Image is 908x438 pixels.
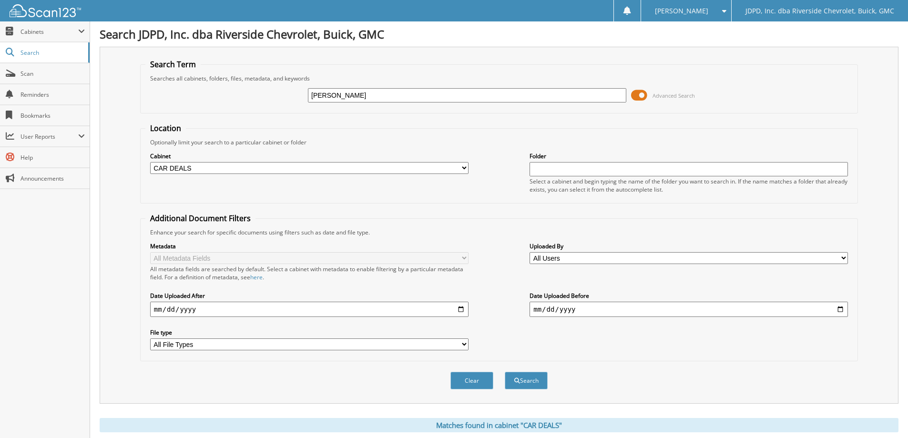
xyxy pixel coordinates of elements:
[655,8,708,14] span: [PERSON_NAME]
[145,228,853,236] div: Enhance your search for specific documents using filters such as date and file type.
[150,242,469,250] label: Metadata
[530,177,848,194] div: Select a cabinet and begin typing the name of the folder you want to search in. If the name match...
[145,74,853,82] div: Searches all cabinets, folders, files, metadata, and keywords
[100,26,898,42] h1: Search JDPD, Inc. dba Riverside Chevrolet, Buick, GMC
[10,4,81,17] img: scan123-logo-white.svg
[530,292,848,300] label: Date Uploaded Before
[530,302,848,317] input: end
[20,153,85,162] span: Help
[145,123,186,133] legend: Location
[150,328,469,336] label: File type
[20,49,83,57] span: Search
[145,213,255,224] legend: Additional Document Filters
[150,152,469,160] label: Cabinet
[745,8,894,14] span: JDPD, Inc. dba Riverside Chevrolet, Buick, GMC
[450,372,493,389] button: Clear
[150,265,469,281] div: All metadata fields are searched by default. Select a cabinet with metadata to enable filtering b...
[100,418,898,432] div: Matches found in cabinet "CAR DEALS"
[145,138,853,146] div: Optionally limit your search to a particular cabinet or folder
[20,174,85,183] span: Announcements
[250,273,263,281] a: here
[145,59,201,70] legend: Search Term
[150,292,469,300] label: Date Uploaded After
[20,91,85,99] span: Reminders
[505,372,548,389] button: Search
[653,92,695,99] span: Advanced Search
[530,242,848,250] label: Uploaded By
[20,112,85,120] span: Bookmarks
[530,152,848,160] label: Folder
[20,28,78,36] span: Cabinets
[150,302,469,317] input: start
[20,132,78,141] span: User Reports
[20,70,85,78] span: Scan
